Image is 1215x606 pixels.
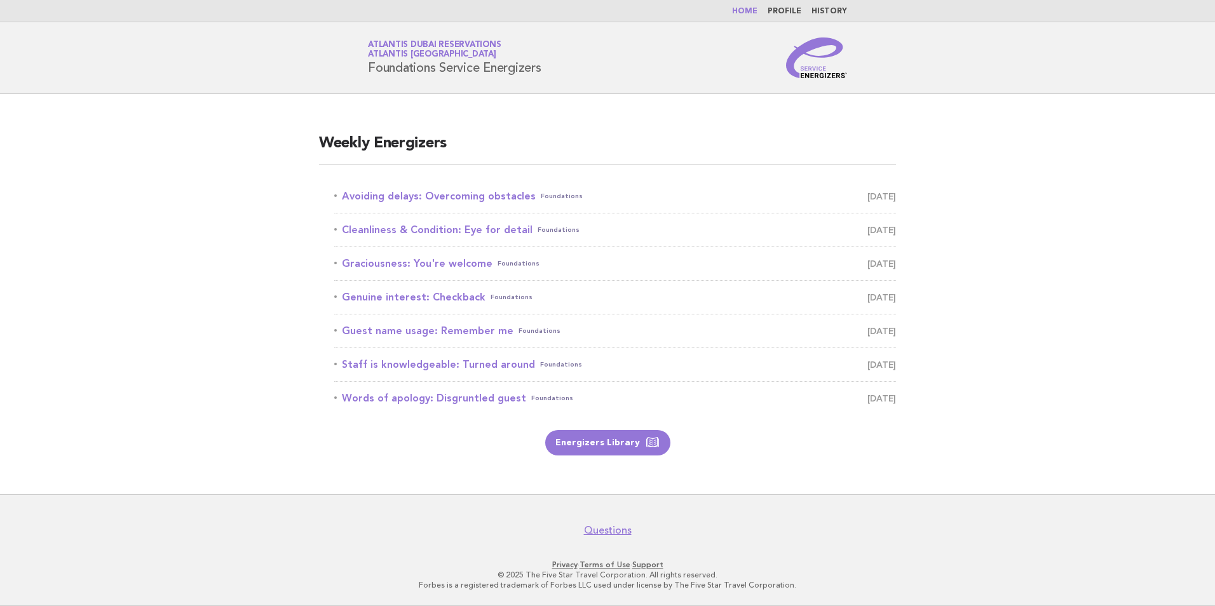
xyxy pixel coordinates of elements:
[334,221,896,239] a: Cleanliness & Condition: Eye for detailFoundations [DATE]
[334,322,896,340] a: Guest name usage: Remember meFoundations [DATE]
[867,187,896,205] span: [DATE]
[491,288,533,306] span: Foundations
[334,255,896,273] a: Graciousness: You're welcomeFoundations [DATE]
[368,41,541,74] h1: Foundations Service Energizers
[584,524,632,537] a: Questions
[334,288,896,306] a: Genuine interest: CheckbackFoundations [DATE]
[545,430,670,455] a: Energizers Library
[334,187,896,205] a: Avoiding delays: Overcoming obstaclesFoundations [DATE]
[732,8,757,15] a: Home
[319,133,896,165] h2: Weekly Energizers
[867,356,896,374] span: [DATE]
[531,389,573,407] span: Foundations
[768,8,801,15] a: Profile
[580,560,630,569] a: Terms of Use
[811,8,847,15] a: History
[368,51,496,59] span: Atlantis [GEOGRAPHIC_DATA]
[498,255,540,273] span: Foundations
[540,356,582,374] span: Foundations
[552,560,578,569] a: Privacy
[219,560,996,570] p: · ·
[867,389,896,407] span: [DATE]
[368,41,501,58] a: Atlantis Dubai ReservationsAtlantis [GEOGRAPHIC_DATA]
[519,322,560,340] span: Foundations
[219,570,996,580] p: © 2025 The Five Star Travel Corporation. All rights reserved.
[867,322,896,340] span: [DATE]
[867,288,896,306] span: [DATE]
[867,255,896,273] span: [DATE]
[867,221,896,239] span: [DATE]
[219,580,996,590] p: Forbes is a registered trademark of Forbes LLC used under license by The Five Star Travel Corpora...
[786,37,847,78] img: Service Energizers
[541,187,583,205] span: Foundations
[632,560,663,569] a: Support
[334,389,896,407] a: Words of apology: Disgruntled guestFoundations [DATE]
[538,221,580,239] span: Foundations
[334,356,896,374] a: Staff is knowledgeable: Turned aroundFoundations [DATE]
